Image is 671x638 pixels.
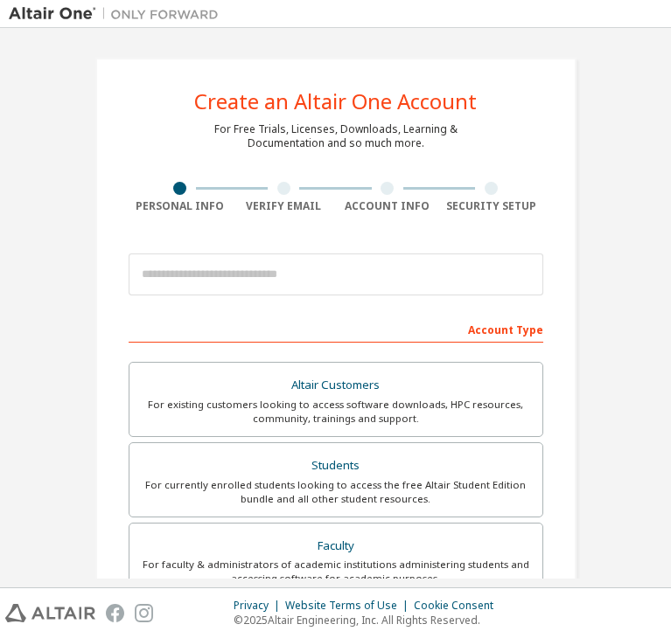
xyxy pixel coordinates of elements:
img: facebook.svg [106,604,124,622]
div: Altair Customers [140,373,532,398]
img: Altair One [9,5,227,23]
div: Students [140,454,532,478]
img: altair_logo.svg [5,604,95,622]
div: Account Info [336,199,440,213]
div: Website Terms of Use [285,599,414,613]
div: Faculty [140,534,532,558]
div: Create an Altair One Account [194,91,477,112]
div: Security Setup [439,199,543,213]
div: For Free Trials, Licenses, Downloads, Learning & Documentation and so much more. [214,122,458,150]
div: For currently enrolled students looking to access the free Altair Student Edition bundle and all ... [140,478,532,506]
div: For faculty & administrators of academic institutions administering students and accessing softwa... [140,558,532,586]
div: For existing customers looking to access software downloads, HPC resources, community, trainings ... [140,398,532,426]
div: Personal Info [129,199,233,213]
div: Cookie Consent [414,599,504,613]
div: Privacy [234,599,285,613]
p: © 2025 Altair Engineering, Inc. All Rights Reserved. [234,613,504,628]
div: Account Type [129,315,543,343]
img: instagram.svg [135,604,153,622]
div: Verify Email [232,199,336,213]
